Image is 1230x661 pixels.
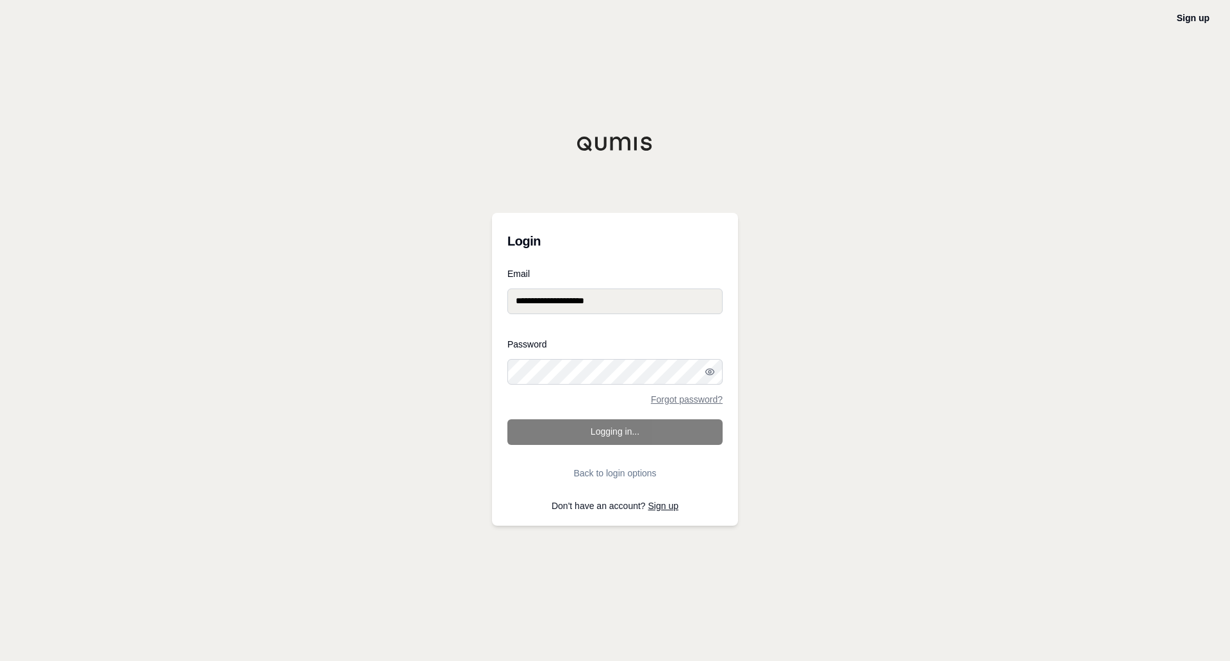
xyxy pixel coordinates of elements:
[507,501,723,510] p: Don't have an account?
[507,269,723,278] label: Email
[651,395,723,404] a: Forgot password?
[507,340,723,349] label: Password
[648,501,678,511] a: Sign up
[1177,13,1209,23] a: Sign up
[577,136,653,151] img: Qumis
[507,228,723,254] h3: Login
[507,460,723,486] button: Back to login options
